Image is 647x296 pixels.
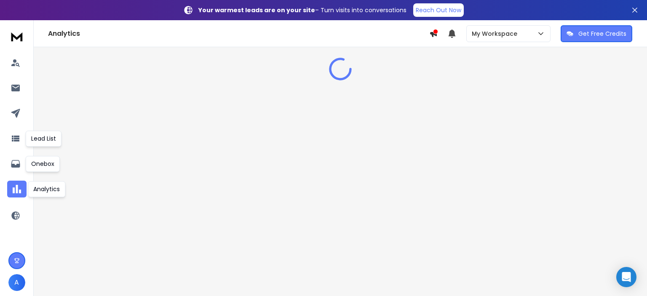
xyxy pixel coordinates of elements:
[28,181,65,197] div: Analytics
[413,3,464,17] a: Reach Out Now
[26,156,60,172] div: Onebox
[8,274,25,291] button: A
[8,29,25,44] img: logo
[616,267,636,287] div: Open Intercom Messenger
[416,6,461,14] p: Reach Out Now
[26,131,61,147] div: Lead List
[578,29,626,38] p: Get Free Credits
[198,6,406,14] p: – Turn visits into conversations
[472,29,521,38] p: My Workspace
[48,29,429,39] h1: Analytics
[198,6,315,14] strong: Your warmest leads are on your site
[561,25,632,42] button: Get Free Credits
